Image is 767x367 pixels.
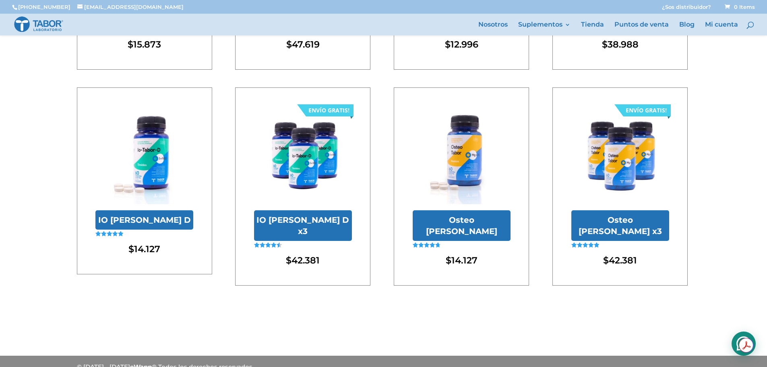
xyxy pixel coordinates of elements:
[603,255,609,266] span: $
[413,210,511,241] h2: Osteo [PERSON_NAME]
[95,210,193,230] h2: IO [PERSON_NAME] D
[571,243,599,266] span: Valorado en de 5
[725,4,755,10] span: 0 Items
[95,106,193,255] a: IO Tabor D con pastillasIO [PERSON_NAME] DValorado en 4.92 de 5 $14.127
[571,106,669,204] img: Osteo Tabor x3
[581,22,604,35] a: Tienda
[626,104,667,116] div: ENVÍO GRATIS!
[254,243,282,248] div: Valorado en 4.56 de 5
[571,210,669,241] h2: Osteo [PERSON_NAME] x3
[286,255,292,266] span: $
[705,22,738,35] a: Mi cuenta
[18,4,70,10] a: [PHONE_NUMBER]
[602,39,608,50] span: $
[602,39,639,50] bdi: 38.988
[445,39,478,50] bdi: 12.996
[308,104,349,116] div: ENVÍO GRATIS!
[128,39,133,50] span: $
[446,255,478,266] bdi: 14.127
[571,106,669,267] a: Osteo Tabor x3 ENVÍO GRATIS! Osteo [PERSON_NAME] x3Valorado en 5.00 de 5 $42.381
[445,39,451,50] span: $
[413,243,440,248] div: Valorado en 4.73 de 5
[254,210,352,241] h2: IO [PERSON_NAME] D x3
[128,243,134,255] span: $
[254,106,352,267] a: IO Tabor D x3 ENVÍO GRATIS! IO [PERSON_NAME] D x3Valorado en 4.56 de 5 $42.381
[413,106,511,267] a: Osteo Tabor con pastillasOsteo [PERSON_NAME]Valorado en 4.73 de 5 $14.127
[518,22,571,35] a: Suplementos
[95,106,193,204] img: IO Tabor D con pastillas
[128,39,161,50] bdi: 15.873
[614,22,669,35] a: Puntos de venta
[95,231,123,236] div: Valorado en 4.92 de 5
[723,4,755,10] a: 0 Items
[571,243,599,248] div: Valorado en 5.00 de 5
[446,255,451,266] span: $
[77,4,184,10] a: [EMAIL_ADDRESS][DOMAIN_NAME]
[254,243,279,271] span: Valorado en de 5
[286,39,292,50] span: $
[95,231,123,255] span: Valorado en de 5
[286,255,320,266] bdi: 42.381
[128,243,160,255] bdi: 14.127
[14,16,64,33] img: Laboratorio Tabor
[603,255,637,266] bdi: 42.381
[478,22,508,35] a: Nosotros
[662,4,711,14] a: ¿Sos distribuidor?
[286,39,320,50] bdi: 47.619
[679,22,695,35] a: Blog
[413,106,511,204] img: Osteo Tabor con pastillas
[413,243,439,266] span: Valorado en de 5
[254,106,352,204] img: IO Tabor D x3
